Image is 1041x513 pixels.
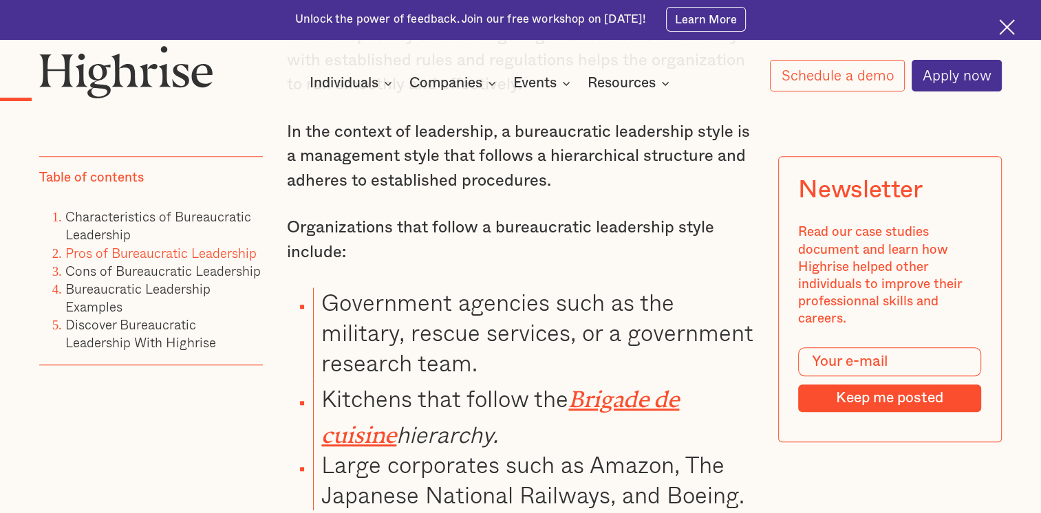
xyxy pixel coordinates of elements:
[310,75,396,91] div: Individuals
[287,120,755,193] p: In the context of leadership, a bureaucratic leadership style is a management style that follows ...
[39,45,213,98] img: Highrise logo
[799,347,982,412] form: Modal Form
[799,176,923,204] div: Newsletter
[396,417,498,452] em: hierarchy.
[999,19,1015,35] img: Cross icon
[799,384,982,412] input: Keep me posted
[65,207,251,245] a: Characteristics of Bureaucratic Leadership
[588,75,656,91] div: Resources
[588,75,674,91] div: Resources
[39,170,144,187] div: Table of contents
[513,75,575,91] div: Events
[313,450,755,510] li: Large corporates such as Amazon, The Japanese National Railways, and Boeing.
[409,75,500,91] div: Companies
[295,12,646,28] div: Unlock the power of feedback. Join our free workshop on [DATE]!
[912,60,1002,91] a: Apply now
[65,243,257,263] a: Pros of Bureaucratic Leadership
[799,347,982,377] input: Your e-mail
[666,7,747,32] a: Learn More
[513,75,557,91] div: Events
[287,216,755,265] p: Organizations that follow a bureaucratic leadership style include:
[313,287,755,378] li: Government agencies such as the military, rescue services, or a government research team.
[313,378,755,450] li: Kitchens that follow the
[65,261,261,281] a: Cons of Bureaucratic Leadership
[770,60,905,91] a: Schedule a demo
[799,224,982,328] div: Read our case studies document and learn how Highrise helped other individuals to improve their p...
[409,75,482,91] div: Companies
[65,315,216,353] a: Discover Bureaucratic Leadership With Highrise
[65,279,211,316] a: Bureaucratic Leadership Examples
[310,75,378,91] div: Individuals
